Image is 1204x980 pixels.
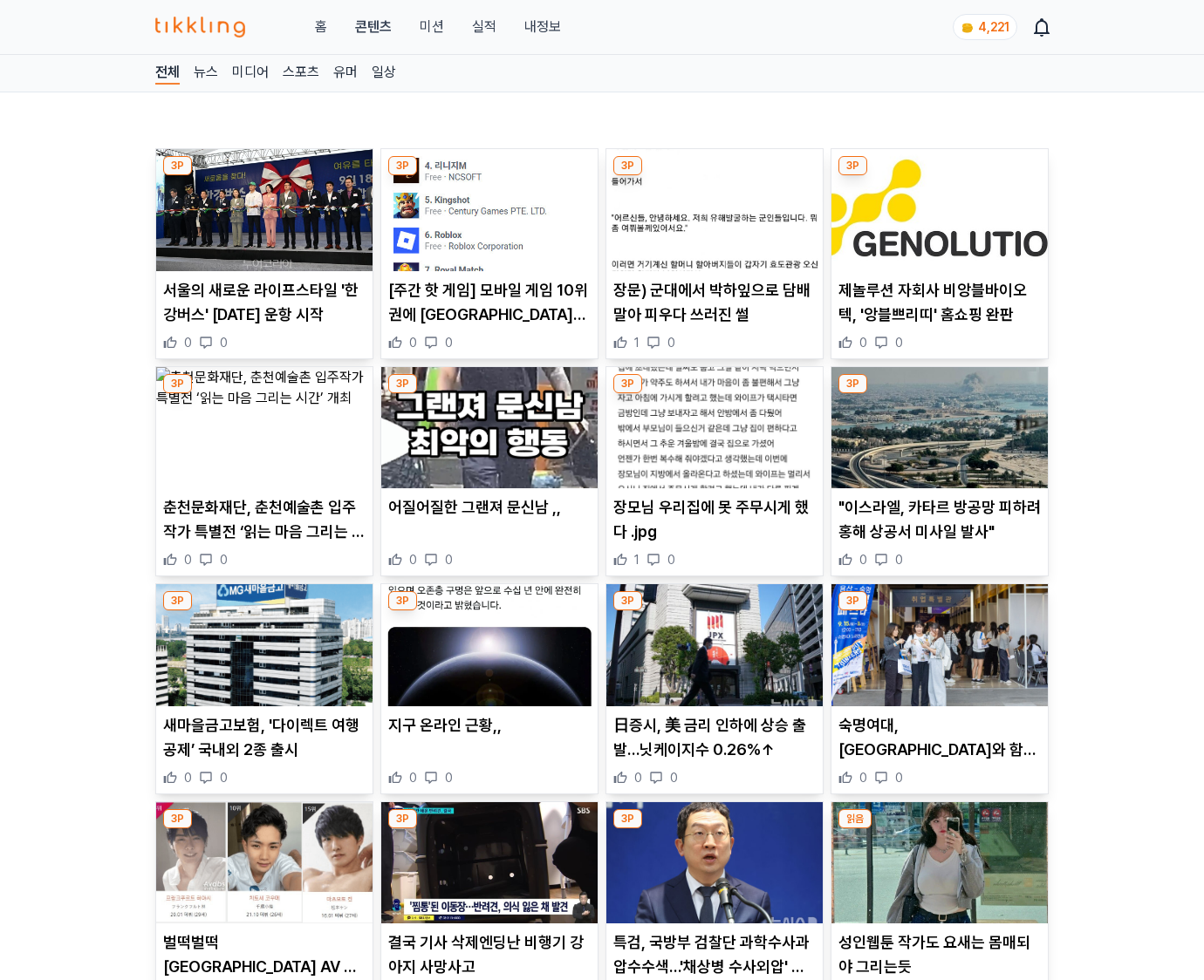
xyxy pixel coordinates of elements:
[606,367,823,489] img: 장모님 우리집에 못 주무시게 했다 .jpg
[163,591,192,610] div: 3P
[634,551,640,568] span: 1
[831,366,1049,577] div: 3P "이스라엘, 카타르 방공망 피하려 홍해 상공서 미사일 발사" "이스라엘, 카타르 방공망 피하려 홍해 상공서 미사일 발사" 0 0
[859,769,867,786] span: 0
[156,802,373,924] img: 벌떡벌떡 일본 AV 남배우 연령 근황
[606,584,823,706] img: 日증시, 美 금리 인하에 상승 출발…닛케이지수 0.26%↑
[831,583,1049,794] div: 3P 숙명여대, 용산구와 함께 '2025 취·창업 페스타' 개최 숙명여대, [GEOGRAPHIC_DATA]와 함께 '2025 취·창업 페스타' 개최 0 0
[163,156,192,175] div: 3P
[156,584,373,706] img: 새마을금고보험, '다이렉트 여행공제’ 국내외 2종 출시
[838,278,1041,327] p: 제놀루션 자회사 비앙블바이오텍, '앙블쁘리띠' 홈쇼핑 완판
[155,583,373,794] div: 3P 새마을금고보험, '다이렉트 여행공제’ 국내외 2종 출시 새마을금고보험, '다이렉트 여행공제’ 국내외 2종 출시 0 0
[838,809,872,828] div: 읽음
[838,495,1041,544] p: "이스라엘, 카타르 방공망 피하려 홍해 상공서 미사일 발사"
[409,551,417,568] span: 0
[155,17,245,37] img: 티끌링
[163,930,366,979] p: 벌떡벌떡 [GEOGRAPHIC_DATA] AV 남배우 연령 근황
[372,62,396,85] a: 일상
[838,156,867,175] div: 3P
[381,149,598,271] img: [주간 핫 게임] 모바일 게임 10위권에 중국산 4개 진입...뱀피르 1위 유지 속 리니지M 업데이트
[163,278,366,327] p: 서울의 새로운 라이프스타일 '한강버스' [DATE] 운항 시작
[961,21,975,35] img: coin
[409,769,417,786] span: 0
[156,149,373,271] img: 서울의 새로운 라이프스타일 '한강버스' 내일 운항 시작
[388,809,417,828] div: 3P
[380,366,599,577] div: 3P 어질어질한 그랜져 문신남 ,, 어질어질한 그랜져 문신남 ,, 0 0
[978,20,1009,34] span: 4,221
[831,367,1048,489] img: "이스라엘, 카타르 방공망 피하려 홍해 상공서 미사일 발사"
[605,583,824,794] div: 3P 日증시, 美 금리 인하에 상승 출발…닛케이지수 0.26%↑ 日증시, 美 금리 인하에 상승 출발…닛케이지수 0.26%↑ 0 0
[184,334,192,351] span: 0
[613,374,642,393] div: 3P
[220,334,228,351] span: 0
[895,334,903,351] span: 0
[613,713,816,762] p: 日증시, 美 금리 인하에 상승 출발…닛케이지수 0.26%↑
[333,62,358,85] a: 유머
[420,17,444,37] button: 미션
[831,149,1048,271] img: 제놀루션 자회사 비앙블바이오텍, '앙블쁘리띠' 홈쇼핑 완판
[831,584,1048,706] img: 숙명여대, 용산구와 함께 '2025 취·창업 페스타' 개최
[388,278,591,327] p: [주간 핫 게임] 모바일 게임 10위권에 [GEOGRAPHIC_DATA]산 4개 진입...뱀피르 1위 유지 속 리니지M 업데이트
[380,583,599,794] div: 3P 지구 온라인 근황,, 지구 온라인 근황,, 0 0
[315,17,327,37] a: 홈
[606,802,823,924] img: 특검, 국방부 검찰단 과학수사과 압수수색…'채상병 수사외압' 수사
[613,278,816,327] p: 장문) 군대에서 박하잎으로 담배말아 피우다 쓰러진 썰
[831,148,1049,359] div: 3P 제놀루션 자회사 비앙블바이오텍, '앙블쁘리띠' 홈쇼핑 완판 제놀루션 자회사 비앙블바이오텍, '앙블쁘리띠' 홈쇼핑 완판 0 0
[220,769,228,786] span: 0
[670,769,678,786] span: 0
[184,551,192,568] span: 0
[388,930,591,979] p: 결국 기사 삭제엔딩난 비행기 강아지 사망사고
[388,495,591,520] p: 어질어질한 그랜져 문신남 ,,
[381,584,598,706] img: 지구 온라인 근황,,
[831,802,1048,924] img: 성인웹툰 작가도 요새는 몸매되야 그리는듯
[667,334,675,351] span: 0
[388,374,417,393] div: 3P
[388,156,417,175] div: 3P
[155,148,373,359] div: 3P 서울의 새로운 라이프스타일 '한강버스' 내일 운항 시작 서울의 새로운 라이프스타일 '한강버스' [DATE] 운항 시작 0 0
[605,366,824,577] div: 3P 장모님 우리집에 못 주무시게 했다 .jpg 장모님 우리집에 못 주무시게 했다 .jpg 1 0
[184,769,192,786] span: 0
[388,591,417,610] div: 3P
[667,551,675,568] span: 0
[445,769,453,786] span: 0
[953,14,1014,40] a: coin 4,221
[445,334,453,351] span: 0
[163,374,192,393] div: 3P
[163,713,366,762] p: 새마을금고보험, '다이렉트 여행공제’ 국내외 2종 출시
[838,374,867,393] div: 3P
[156,367,373,489] img: 춘천문화재단, 춘천예술촌 입주작가 특별전 ‘읽는 마음 그리는 시간’ 개최
[613,156,642,175] div: 3P
[634,334,640,351] span: 1
[838,591,867,610] div: 3P
[155,62,180,85] a: 전체
[838,930,1041,979] p: 성인웹툰 작가도 요새는 몸매되야 그리는듯
[605,148,824,359] div: 3P 장문) 군대에서 박하잎으로 담배말아 피우다 쓰러진 썰 장문) 군대에서 박하잎으로 담배말아 피우다 쓰러진 썰 1 0
[859,551,867,568] span: 0
[380,148,599,359] div: 3P [주간 핫 게임] 모바일 게임 10위권에 중국산 4개 진입...뱀피르 1위 유지 속 리니지M 업데이트 [주간 핫 게임] 모바일 게임 10위권에 [GEOGRAPHIC_DA...
[445,551,453,568] span: 0
[283,62,319,85] a: 스포츠
[220,551,228,568] span: 0
[232,62,269,85] a: 미디어
[613,591,642,610] div: 3P
[895,769,903,786] span: 0
[613,809,642,828] div: 3P
[355,17,392,37] a: 콘텐츠
[409,334,417,351] span: 0
[838,713,1041,762] p: 숙명여대, [GEOGRAPHIC_DATA]와 함께 '2025 취·창업 페스타' 개최
[613,930,816,979] p: 특검, 국방부 검찰단 과학수사과 압수수색…'채상병 수사외압' 수사
[155,366,373,577] div: 3P 춘천문화재단, 춘천예술촌 입주작가 특별전 ‘읽는 마음 그리는 시간’ 개최 춘천문화재단, 춘천예술촌 입주작가 특별전 ‘읽는 마음 그리는 시간’ 개최 0 0
[388,713,591,738] p: 지구 온라인 근황,,
[895,551,903,568] span: 0
[613,495,816,544] p: 장모님 우리집에 못 주무시게 했다 .jpg
[163,495,366,544] p: 춘천문화재단, 춘천예술촌 입주작가 특별전 ‘읽는 마음 그리는 시간’ 개최
[859,334,867,351] span: 0
[163,809,192,828] div: 3P
[381,802,598,924] img: 결국 기사 삭제엔딩난 비행기 강아지 사망사고
[524,17,561,37] a: 내정보
[194,62,218,85] a: 뉴스
[634,769,642,786] span: 0
[606,149,823,271] img: 장문) 군대에서 박하잎으로 담배말아 피우다 쓰러진 썰
[472,17,496,37] a: 실적
[381,367,598,489] img: 어질어질한 그랜져 문신남 ,,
